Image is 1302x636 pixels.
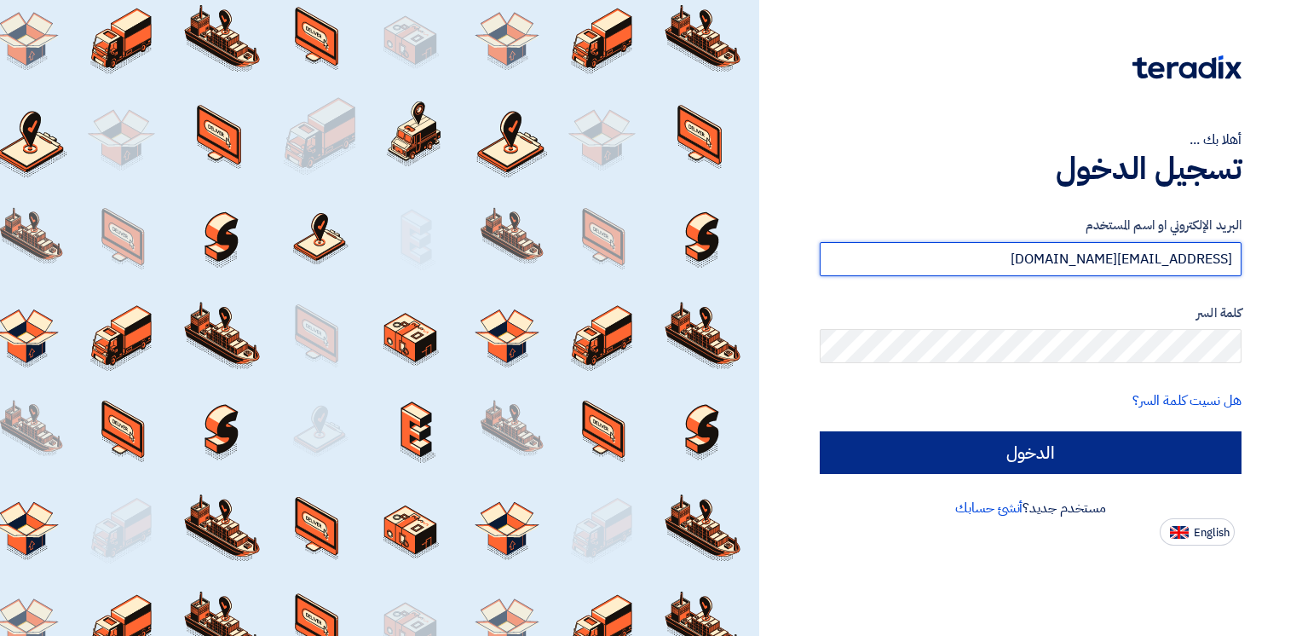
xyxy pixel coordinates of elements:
[1160,518,1235,546] button: English
[820,242,1242,276] input: أدخل بريد العمل الإلكتروني او اسم المستخدم الخاص بك ...
[955,498,1023,518] a: أنشئ حسابك
[820,431,1242,474] input: الدخول
[820,130,1242,150] div: أهلا بك ...
[820,216,1242,235] label: البريد الإلكتروني او اسم المستخدم
[820,150,1242,188] h1: تسجيل الدخول
[1194,527,1230,539] span: English
[820,304,1242,323] label: كلمة السر
[1132,390,1242,411] a: هل نسيت كلمة السر؟
[820,498,1242,518] div: مستخدم جديد؟
[1132,55,1242,79] img: Teradix logo
[1170,526,1189,539] img: en-US.png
